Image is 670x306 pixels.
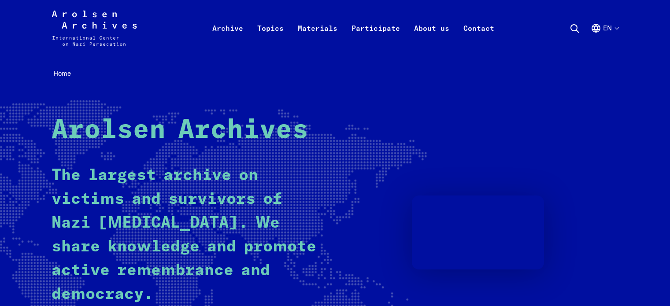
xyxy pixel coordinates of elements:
a: Contact [456,21,501,56]
button: English, language selection [591,23,618,55]
a: About us [407,21,456,56]
span: Home [53,69,71,77]
nav: Breadcrumb [52,67,619,81]
a: Materials [291,21,344,56]
strong: Arolsen Archives [52,117,308,144]
a: Topics [250,21,291,56]
a: Participate [344,21,407,56]
nav: Primary [205,11,501,46]
a: Archive [205,21,250,56]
